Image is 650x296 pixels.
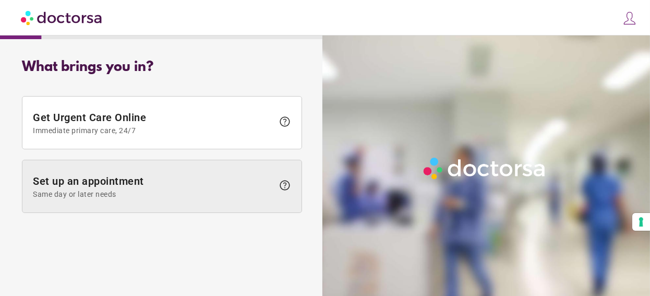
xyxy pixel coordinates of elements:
[33,126,273,135] span: Immediate primary care, 24/7
[22,60,302,75] div: What brings you in?
[622,11,637,26] img: icons8-customer-100.png
[279,115,291,128] span: help
[33,111,273,135] span: Get Urgent Care Online
[33,175,273,198] span: Set up an appointment
[632,213,650,231] button: Your consent preferences for tracking technologies
[21,6,103,29] img: Doctorsa.com
[420,154,550,183] img: Logo-Doctorsa-trans-White-partial-flat.png
[279,179,291,192] span: help
[33,190,273,198] span: Same day or later needs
